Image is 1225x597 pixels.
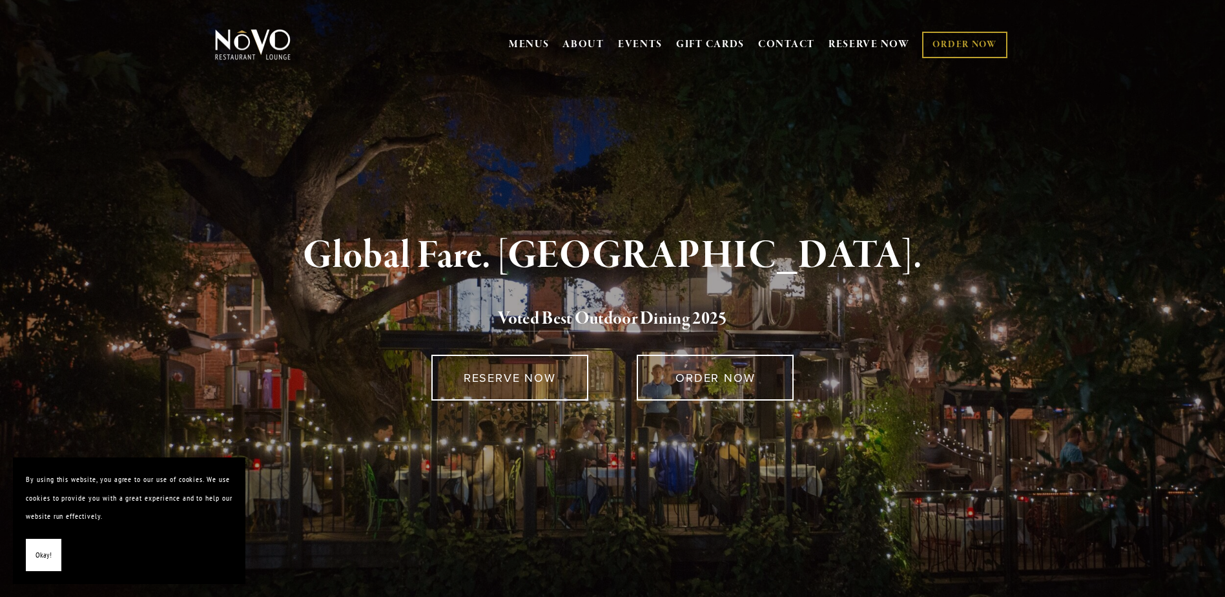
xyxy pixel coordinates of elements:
img: Novo Restaurant &amp; Lounge [212,28,293,61]
a: ORDER NOW [922,32,1007,58]
a: GIFT CARDS [676,32,745,57]
a: Voted Best Outdoor Dining 202 [498,308,718,332]
a: MENUS [509,38,550,51]
strong: Global Fare. [GEOGRAPHIC_DATA]. [303,231,922,280]
h2: 5 [236,306,989,333]
a: RESERVE NOW [829,32,910,57]
span: Okay! [36,546,52,565]
section: Cookie banner [13,457,245,584]
a: RESERVE NOW [431,355,588,401]
p: By using this website, you agree to our use of cookies. We use cookies to provide you with a grea... [26,470,232,526]
a: ORDER NOW [637,355,794,401]
a: EVENTS [618,38,663,51]
button: Okay! [26,539,61,572]
a: CONTACT [758,32,815,57]
a: ABOUT [562,38,604,51]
